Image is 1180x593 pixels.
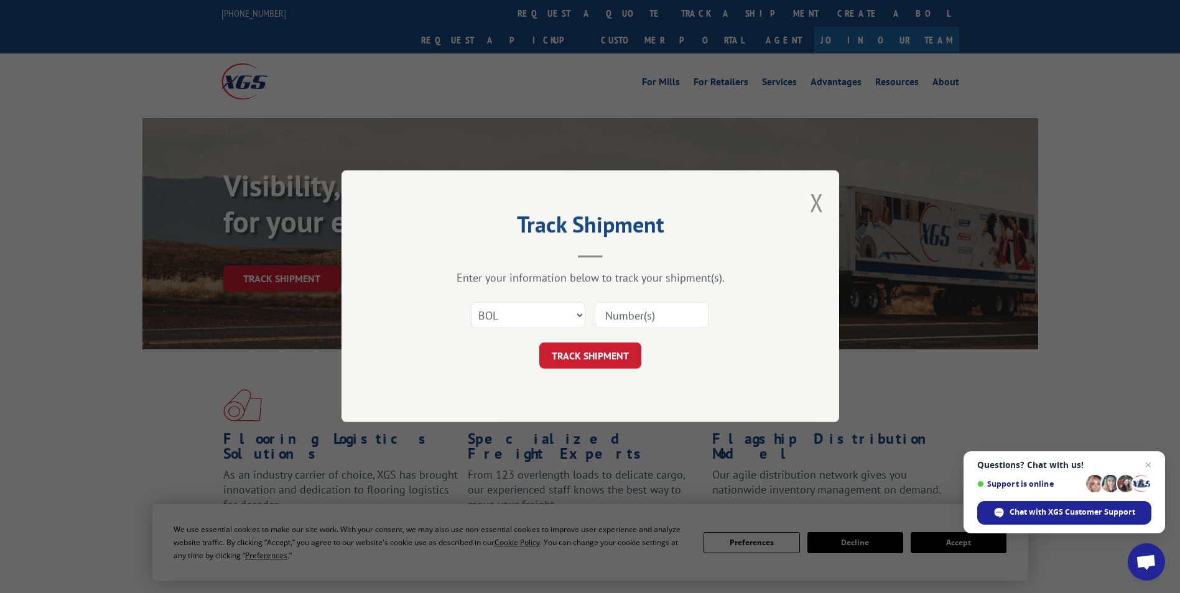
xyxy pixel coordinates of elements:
[977,479,1082,489] span: Support is online
[404,271,777,285] div: Enter your information below to track your shipment(s).
[1128,543,1165,581] a: Open chat
[1010,507,1135,518] span: Chat with XGS Customer Support
[539,343,641,369] button: TRACK SHIPMENT
[404,216,777,239] h2: Track Shipment
[977,501,1151,525] span: Chat with XGS Customer Support
[977,460,1151,470] span: Questions? Chat with us!
[595,303,709,329] input: Number(s)
[810,186,824,219] button: Close modal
